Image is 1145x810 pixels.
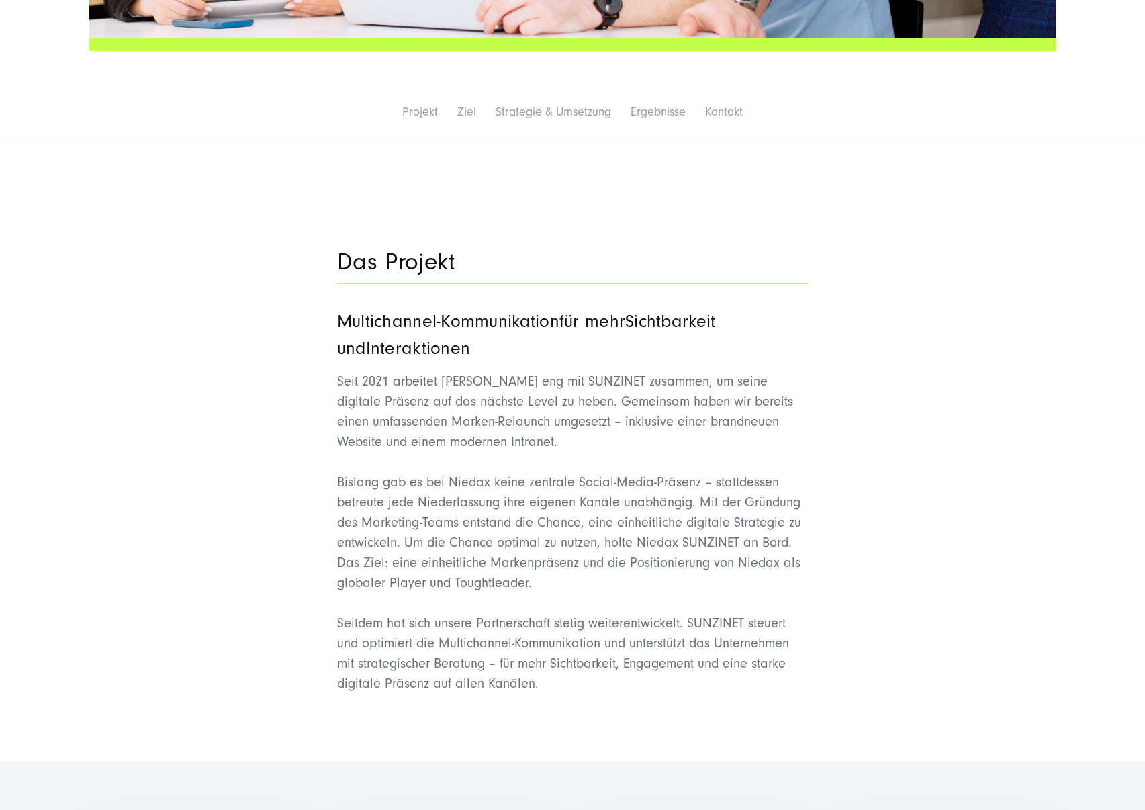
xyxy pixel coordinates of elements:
a: Projekt [402,105,438,119]
a: Ziel [457,105,476,119]
a: Strategie & Umsetzung [496,105,611,119]
h2: Das Projekt [337,251,808,273]
span: Multichannel [337,312,437,332]
a: Kontakt [705,105,743,119]
span: Seit 2021 arbeitet [PERSON_NAME] eng mit SUNZINET zusammen, um seine digitale Präsenz auf das näc... [337,374,793,449]
span: Seitdem hat sich unsere Partnerschaft stetig weiterentwickelt. SUNZINET steuert und optimiert die... [337,616,789,691]
span: - [437,312,441,332]
span: Bislang gab es bei Niedax keine zentrale Social-Media-Präsenz – stattdessen betreute jede Niederl... [337,475,801,590]
span: Interaktionen [366,339,471,359]
span: für mehr [559,312,625,332]
a: Ergebnisse [631,105,686,119]
span: Kommunikation [441,312,559,332]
